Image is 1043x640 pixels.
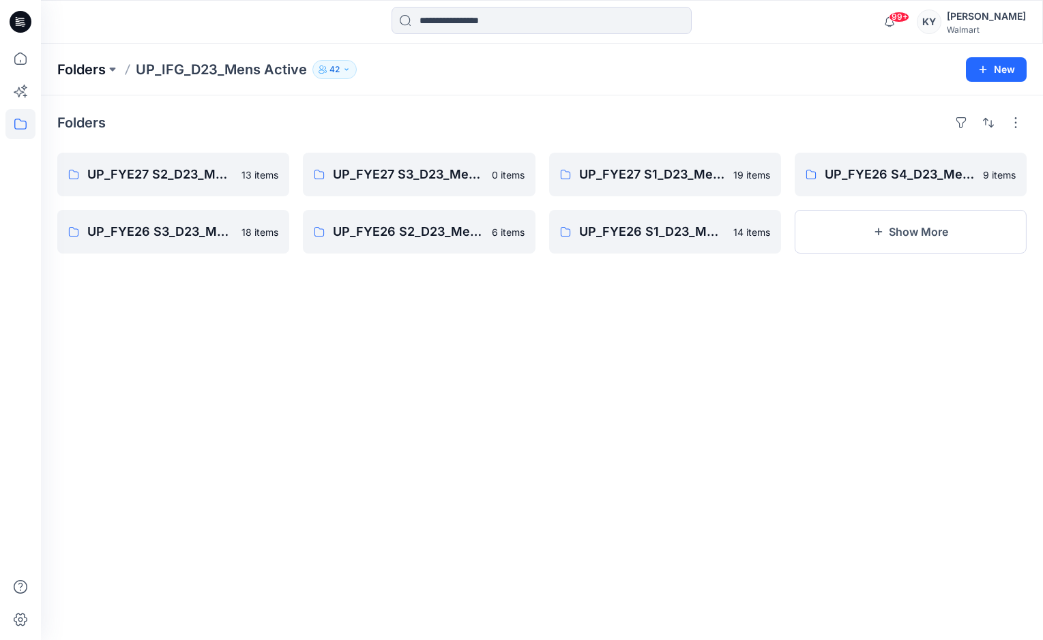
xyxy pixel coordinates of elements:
p: UP_FYE26 S1_D23_Mens Active - IFG [579,222,725,241]
a: UP_FYE26 S4_D23_Mens Active - IFG9 items [795,153,1027,196]
div: [PERSON_NAME] [947,8,1026,25]
p: 18 items [241,225,278,239]
p: UP_FYE27 S3_D23_Mens Active - IFG [333,165,483,184]
p: UP_FYE26 S3_D23_Mens Active - IFG [87,222,233,241]
p: 14 items [733,225,770,239]
a: UP_FYE27 S3_D23_Mens Active - IFG0 items [303,153,535,196]
a: UP_FYE26 S2_D23_Mens Active - IFG6 items [303,210,535,254]
p: UP_FYE26 S2_D23_Mens Active - IFG [333,222,483,241]
p: 6 items [492,225,525,239]
a: UP_FYE26 S1_D23_Mens Active - IFG14 items [549,210,781,254]
button: 42 [312,60,357,79]
button: Show More [795,210,1027,254]
div: KY [917,10,941,34]
p: UP_FYE27 S1_D23_Mens Active - IFG [579,165,725,184]
h4: Folders [57,115,106,131]
p: 0 items [492,168,525,182]
p: UP_FYE27 S2_D23_Mens Active - IFG [87,165,233,184]
p: 13 items [241,168,278,182]
a: UP_FYE27 S1_D23_Mens Active - IFG19 items [549,153,781,196]
p: 19 items [733,168,770,182]
p: 9 items [983,168,1016,182]
button: New [966,57,1027,82]
p: UP_IFG_D23_Mens Active [136,60,307,79]
a: UP_FYE26 S3_D23_Mens Active - IFG18 items [57,210,289,254]
p: UP_FYE26 S4_D23_Mens Active - IFG [825,165,975,184]
a: Folders [57,60,106,79]
div: Walmart [947,25,1026,35]
span: 99+ [889,12,909,22]
a: UP_FYE27 S2_D23_Mens Active - IFG13 items [57,153,289,196]
p: 42 [329,62,340,77]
